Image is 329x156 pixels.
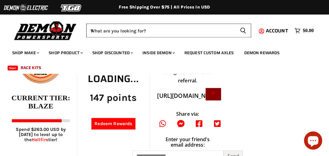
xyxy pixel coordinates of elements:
[16,61,46,74] a: Race Kits
[86,24,251,38] form: Product
[138,47,179,59] a: Inside Demon
[8,44,312,74] ul: Main menu
[8,47,43,59] a: Shop Make
[91,118,135,129] a: Redeem Rewards
[86,24,235,38] input: When autocomplete results are available use up and down arrows to review and enter to select
[5,94,77,111] p: Current Tier: Blaze
[49,2,94,14] img: TGB Logo 2
[32,137,48,142] a: Hellfire
[160,137,216,148] div: Enter your friend's email address:
[266,27,288,35] span: Account
[263,28,292,34] a: Account
[292,26,317,35] a: $0.00
[12,127,70,143] p: Spend $263.00 USD by [DATE] to level up to the tier!
[240,47,284,59] a: Demon Rewards
[44,47,87,59] a: Shop Product
[302,131,324,151] inbox-online-store-chat: Shopify online store chat
[12,20,79,41] img: Demon Powersports
[88,47,137,59] a: Shop Discounted
[87,73,140,85] h2: Loading...
[180,47,238,59] a: Request Custom Axles
[235,24,251,38] button: Search
[303,28,314,34] span: $0.00
[8,66,18,71] span: New!
[87,92,140,104] div: 147 points
[3,2,49,14] img: Demon Electric Logo 2
[154,89,206,102] div: [URL][DOMAIN_NAME]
